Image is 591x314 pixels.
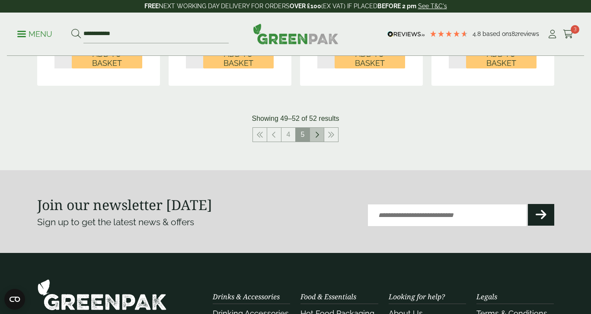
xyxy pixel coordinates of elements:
[418,3,447,10] a: See T&C's
[17,29,52,38] a: Menu
[509,30,518,37] span: 182
[335,48,405,68] button: Add to Basket
[571,25,579,34] span: 3
[472,49,530,68] span: Add to Basket
[72,48,142,68] button: Add to Basket
[290,3,321,10] strong: OVER £100
[296,128,310,142] span: 5
[253,23,339,44] img: GreenPak Supplies
[209,49,268,68] span: Add to Basket
[281,128,295,142] a: 4
[4,289,25,310] button: Open CMP widget
[563,28,574,41] a: 3
[377,3,416,10] strong: BEFORE 2 pm
[252,113,339,124] p: Showing 49–52 of 52 results
[429,30,468,38] div: 4.79 Stars
[37,195,212,214] strong: Join our newsletter [DATE]
[563,30,574,39] i: Cart
[482,30,509,37] span: Based on
[518,30,539,37] span: reviews
[78,49,136,68] span: Add to Basket
[473,30,482,37] span: 4.8
[387,31,425,37] img: REVIEWS.io
[466,48,537,68] button: Add to Basket
[547,30,558,39] i: My Account
[144,3,159,10] strong: FREE
[341,49,399,68] span: Add to Basket
[203,48,274,68] button: Add to Basket
[17,29,52,39] p: Menu
[37,279,167,311] img: GreenPak Supplies
[37,215,270,229] p: Sign up to get the latest news & offers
